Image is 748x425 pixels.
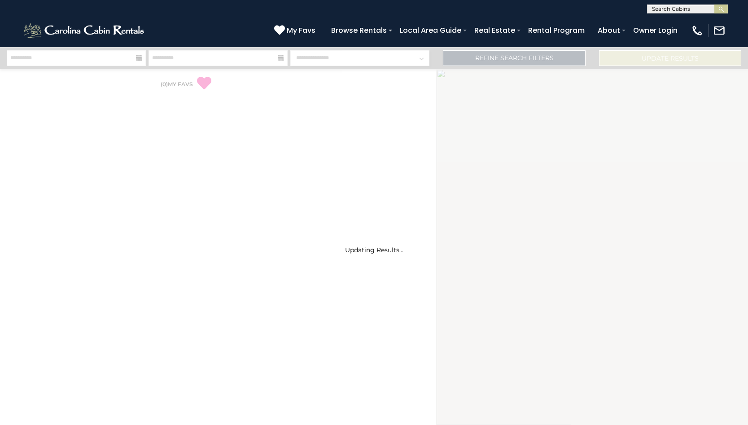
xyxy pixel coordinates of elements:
a: Browse Rentals [327,22,391,38]
a: About [593,22,625,38]
img: mail-regular-white.png [713,24,726,37]
img: White-1-2.png [22,22,147,39]
img: phone-regular-white.png [691,24,704,37]
a: Rental Program [524,22,589,38]
a: Real Estate [470,22,520,38]
a: My Favs [274,25,318,36]
a: Owner Login [629,22,682,38]
a: Local Area Guide [395,22,466,38]
span: My Favs [287,25,315,36]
